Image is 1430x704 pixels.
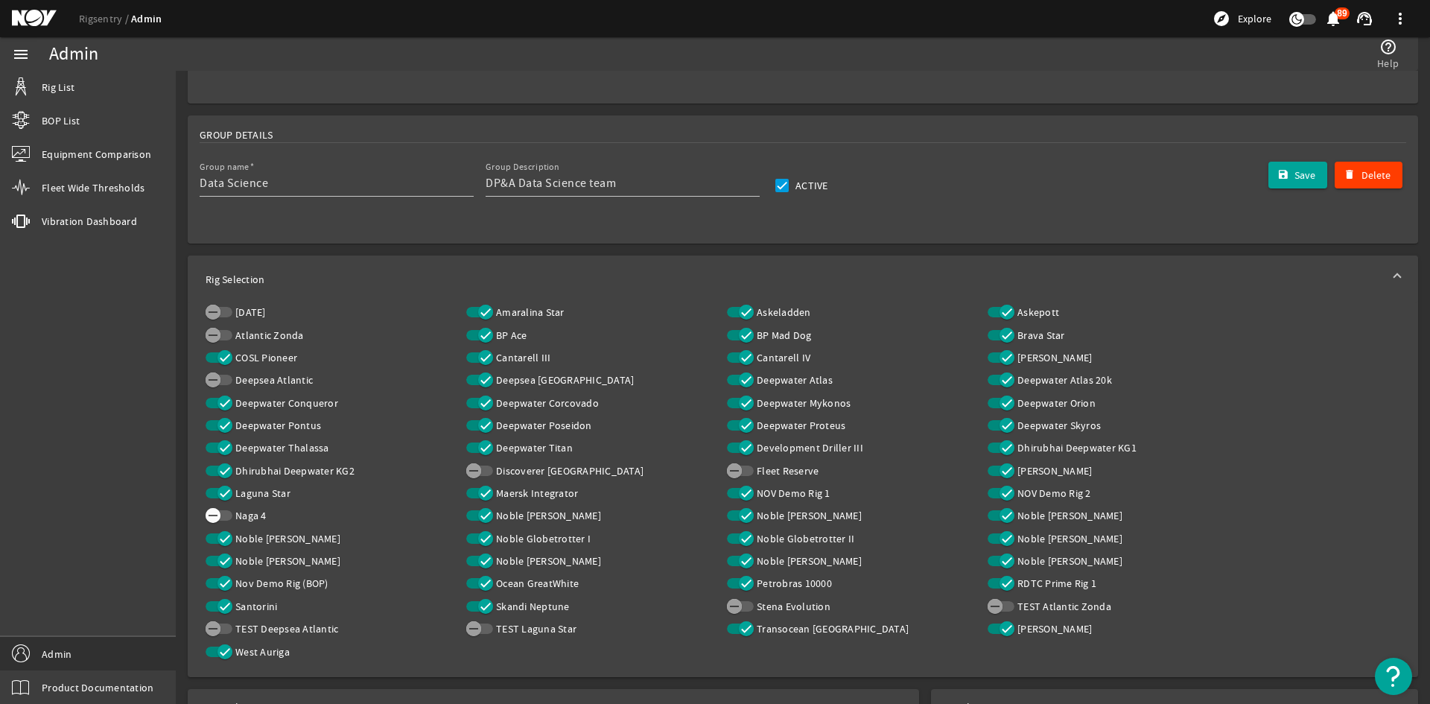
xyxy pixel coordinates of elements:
label: Fleet Reserve [754,463,819,478]
label: Noble [PERSON_NAME] [232,554,340,568]
a: Admin [131,12,162,26]
label: NOV Demo Rig 1 [754,486,830,501]
label: Deepwater Proteus [754,418,845,433]
label: Dhirubhai Deepwater KG1 [1014,440,1137,455]
span: Fleet Wide Thresholds [42,180,144,195]
label: Development Driller III [754,440,863,455]
label: [PERSON_NAME] [1014,463,1092,478]
label: [PERSON_NAME] [1014,350,1092,365]
div: Rig Selection [188,303,1418,677]
label: Transocean [GEOGRAPHIC_DATA] [754,621,909,636]
label: Deepwater Mykonos [754,396,851,410]
label: Noble [PERSON_NAME] [232,531,340,546]
label: Deepsea Atlantic [232,372,313,387]
label: BP Ace [493,328,527,343]
label: Active [792,178,828,193]
mat-icon: vibration [12,212,30,230]
div: Admin [49,47,98,62]
label: Cantarell IV [754,350,810,365]
label: BP Mad Dog [754,328,812,343]
label: Deepwater Thalassa [232,440,329,455]
label: Brava Star [1014,328,1065,343]
span: Save [1294,168,1315,183]
mat-icon: notifications [1324,10,1342,28]
label: Noble [PERSON_NAME] [1014,554,1122,568]
label: West Auriga [232,644,290,659]
a: Rigsentry [79,12,131,25]
button: Delete [1335,162,1402,188]
label: Naga 4 [232,508,267,523]
mat-label: Group Description [486,162,559,173]
span: Equipment Comparison [42,147,151,162]
label: Noble [PERSON_NAME] [1014,531,1122,546]
button: 89 [1325,11,1341,27]
label: Atlantic Zonda [232,328,304,343]
button: Explore [1207,7,1277,31]
mat-icon: menu [12,45,30,63]
span: Delete [1361,168,1391,183]
span: Vibration Dashboard [42,214,137,229]
label: TEST Deepsea Atlantic [232,621,338,636]
label: [DATE] [232,305,266,320]
label: Santorini [232,599,277,614]
button: more_vert [1382,1,1418,37]
label: Deepwater Skyros [1014,418,1101,433]
label: Deepwater Poseidon [493,418,592,433]
mat-icon: help_outline [1379,38,1397,56]
label: TEST Laguna Star [493,621,576,636]
span: Help [1377,56,1399,71]
label: Deepwater Pontus [232,418,321,433]
label: Petrobras 10000 [754,576,832,591]
label: [PERSON_NAME] [1014,621,1092,636]
span: Explore [1238,11,1271,26]
label: Deepwater Corcovado [493,396,599,410]
label: Noble [PERSON_NAME] [754,508,862,523]
mat-expansion-panel-header: Rig Selection [188,256,1418,303]
mat-icon: explore [1213,10,1230,28]
label: Nov Demo Rig (BOP) [232,576,328,591]
span: Group Details [200,127,273,142]
label: Ocean GreatWhite [493,576,579,591]
label: NOV Demo Rig 2 [1014,486,1091,501]
label: Laguna Star [232,486,290,501]
span: Rig List [42,80,74,95]
label: Noble [PERSON_NAME] [1014,508,1122,523]
label: TEST Atlantic Zonda [1014,599,1111,614]
button: Save [1268,162,1328,188]
label: Noble [PERSON_NAME] [754,554,862,568]
label: Skandi Neptune [493,599,570,614]
label: Deepwater Conqueror [232,396,338,410]
label: Noble Globetrotter II [754,531,854,546]
label: Noble [PERSON_NAME] [493,508,601,523]
mat-panel-title: Rig Selection [206,272,1382,287]
label: Deepsea [GEOGRAPHIC_DATA] [493,372,634,387]
button: Open Resource Center [1375,658,1412,695]
label: Noble [PERSON_NAME] [493,554,601,568]
label: Askeladden [754,305,811,320]
label: COSL Pioneer [232,350,297,365]
label: Dhirubhai Deepwater KG2 [232,463,355,478]
label: Stena Evolution [754,599,830,614]
label: Noble Globetrotter I [493,531,591,546]
label: Amaralina Star [493,305,565,320]
span: BOP List [42,113,80,128]
label: Deepwater Atlas [754,372,833,387]
mat-icon: support_agent [1356,10,1373,28]
span: Admin [42,647,71,662]
label: Maersk Integrator [493,486,578,501]
label: Cantarell III [493,350,550,365]
label: Deepwater Titan [493,440,573,455]
label: RDTC Prime Rig 1 [1014,576,1096,591]
label: Deepwater Atlas 20k [1014,372,1112,387]
label: Askepott [1014,305,1059,320]
span: Product Documentation [42,680,153,695]
mat-label: Group name [200,162,250,173]
label: Discoverer [GEOGRAPHIC_DATA] [493,463,643,478]
label: Deepwater Orion [1014,396,1096,410]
